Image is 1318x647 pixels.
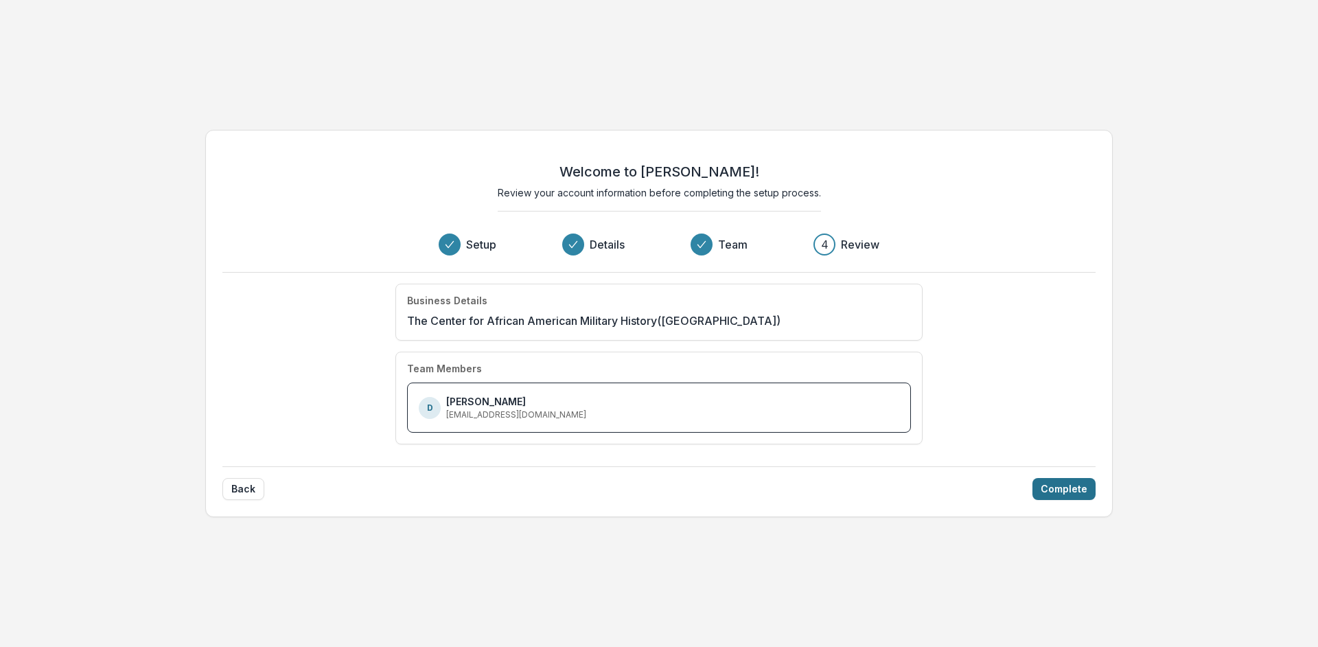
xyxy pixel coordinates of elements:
h3: Details [590,236,625,253]
h4: Team Members [407,363,482,375]
p: [PERSON_NAME] [446,394,526,409]
h2: Welcome to [PERSON_NAME]! [559,163,759,180]
h4: Business Details [407,295,487,307]
h3: Review [841,236,879,253]
p: D [427,402,433,414]
p: [EMAIL_ADDRESS][DOMAIN_NAME] [446,409,586,421]
button: Back [222,478,264,500]
h3: Setup [466,236,496,253]
h3: Team [718,236,748,253]
button: Complete [1032,478,1096,500]
p: Review your account information before completing the setup process. [498,185,821,200]
p: The Center for African American Military History ([GEOGRAPHIC_DATA]) [407,313,781,329]
div: Progress [439,234,879,256]
div: 4 [821,236,829,253]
